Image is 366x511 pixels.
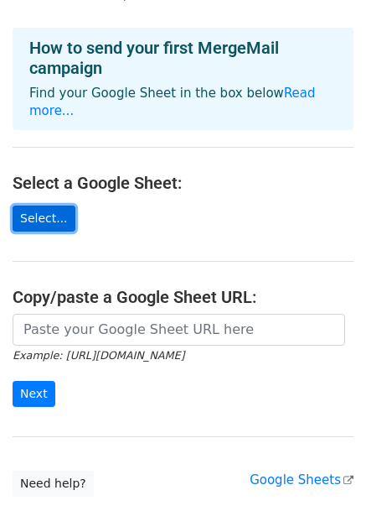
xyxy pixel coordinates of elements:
h4: Select a Google Sheet: [13,173,353,193]
h4: How to send your first MergeMail campaign [29,38,337,78]
input: Paste your Google Sheet URL here [13,314,345,346]
a: Need help? [13,471,94,497]
a: Google Sheets [250,472,353,488]
small: Example: [URL][DOMAIN_NAME] [13,349,184,362]
iframe: Chat Widget [282,430,366,511]
a: Read more... [29,86,316,118]
h4: Copy/paste a Google Sheet URL: [13,287,353,307]
a: Select... [13,206,75,232]
input: Next [13,381,55,407]
p: Find your Google Sheet in the box below [29,85,337,120]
